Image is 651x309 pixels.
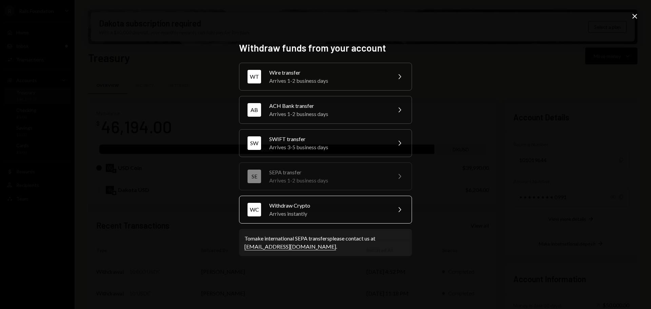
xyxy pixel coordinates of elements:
div: WT [248,70,261,83]
div: Withdraw Crypto [269,201,387,210]
button: SESEPA transferArrives 1-2 business days [239,162,412,190]
button: WCWithdraw CryptoArrives instantly [239,196,412,224]
a: [EMAIL_ADDRESS][DOMAIN_NAME] [244,243,336,250]
button: ABACH Bank transferArrives 1-2 business days [239,96,412,124]
button: SWSWIFT transferArrives 3-5 business days [239,129,412,157]
div: Arrives instantly [269,210,387,218]
div: SWIFT transfer [269,135,387,143]
div: SEPA transfer [269,168,387,176]
button: WTWire transferArrives 1-2 business days [239,63,412,91]
div: ACH Bank transfer [269,102,387,110]
div: WC [248,203,261,216]
h2: Withdraw funds from your account [239,41,412,55]
div: Wire transfer [269,69,387,77]
div: Arrives 1-2 business days [269,77,387,85]
div: Arrives 1-2 business days [269,176,387,185]
div: Arrives 1-2 business days [269,110,387,118]
div: To make international SEPA transfers please contact us at . [244,234,407,251]
div: SE [248,170,261,183]
div: Arrives 3-5 business days [269,143,387,151]
div: SW [248,136,261,150]
div: AB [248,103,261,117]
